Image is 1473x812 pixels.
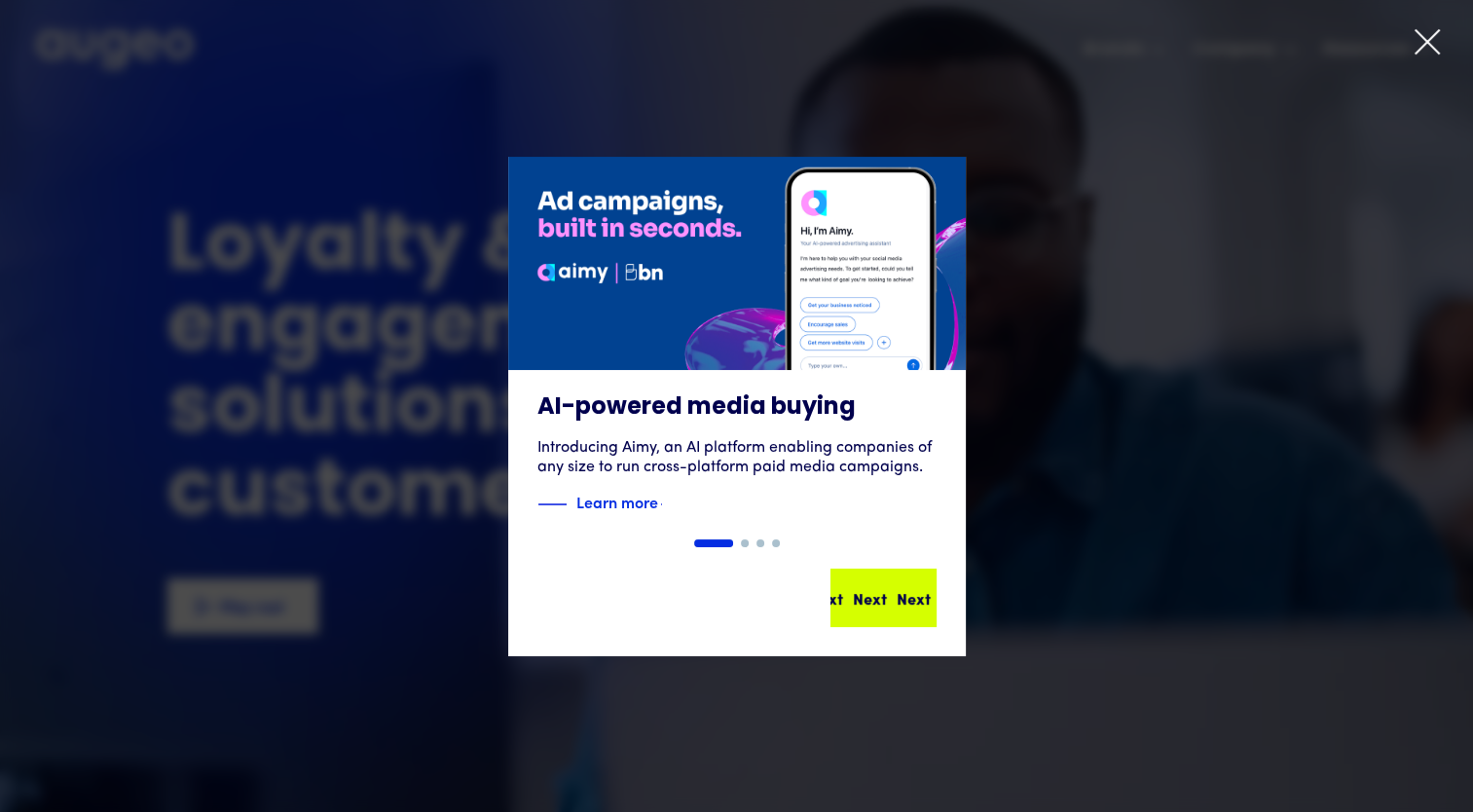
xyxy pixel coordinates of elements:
[694,539,733,547] div: Show slide 1 of 4
[897,586,931,609] div: Next
[576,491,658,512] strong: Learn more
[660,493,689,516] img: Blue text arrow
[537,393,937,423] h3: AI-powered media buying
[508,157,966,539] a: AI-powered media buyingIntroducing Aimy, an AI platform enabling companies of any size to run cro...
[830,569,937,627] a: NextNextNext
[741,539,749,547] div: Show slide 2 of 4
[772,539,780,547] div: Show slide 4 of 4
[537,438,937,477] div: Introducing Aimy, an AI platform enabling companies of any size to run cross-platform paid media ...
[756,539,764,547] div: Show slide 3 of 4
[537,493,567,516] img: Blue decorative line
[853,586,887,609] div: Next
